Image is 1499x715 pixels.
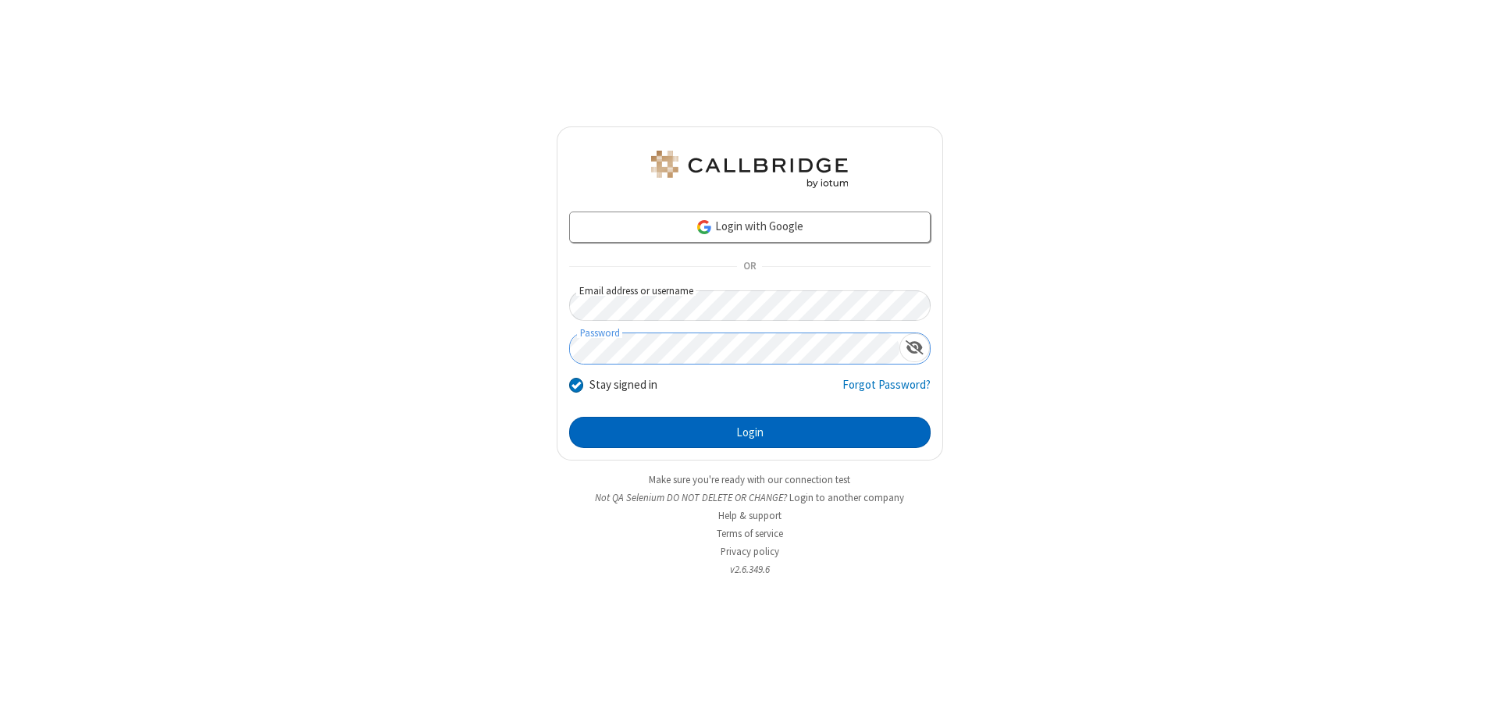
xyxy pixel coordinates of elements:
a: Privacy policy [721,545,779,558]
iframe: Chat [1460,674,1487,704]
input: Email address or username [569,290,931,321]
button: Login to another company [789,490,904,505]
button: Login [569,417,931,448]
li: v2.6.349.6 [557,562,943,577]
li: Not QA Selenium DO NOT DELETE OR CHANGE? [557,490,943,505]
img: google-icon.png [696,219,713,236]
a: Make sure you're ready with our connection test [649,473,850,486]
label: Stay signed in [589,376,657,394]
span: OR [737,256,762,278]
a: Terms of service [717,527,783,540]
img: QA Selenium DO NOT DELETE OR CHANGE [648,151,851,188]
a: Login with Google [569,212,931,243]
a: Help & support [718,509,782,522]
input: Password [570,333,899,364]
div: Show password [899,333,930,362]
a: Forgot Password? [842,376,931,406]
